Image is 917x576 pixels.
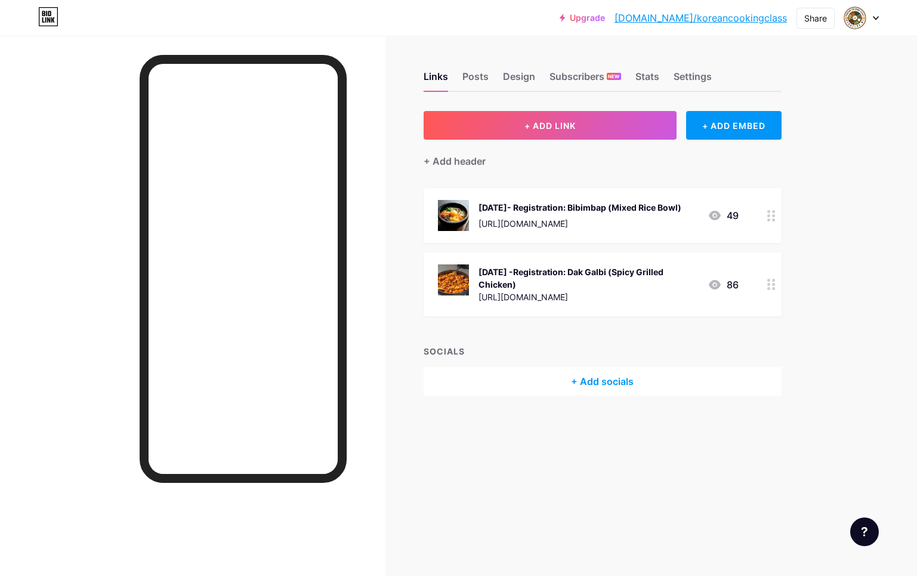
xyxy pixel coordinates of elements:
div: [URL][DOMAIN_NAME] [478,217,681,230]
img: May 23rd- Registration: Bibimbap (Mixed Rice Bowl) [438,200,469,231]
div: + ADD EMBED [686,111,781,140]
span: + ADD LINK [524,121,576,131]
div: Stats [635,69,659,91]
div: [DATE]- Registration: Bibimbap (Mixed Rice Bowl) [478,201,681,214]
a: [DOMAIN_NAME]/koreancookingclass [615,11,787,25]
div: [URL][DOMAIN_NAME] [478,291,698,303]
a: Upgrade [560,13,605,23]
div: + Add header [424,154,486,168]
div: Posts [462,69,489,91]
img: June 6th -Registration: Dak Galbi (Spicy Grilled Chicken) [438,264,469,295]
button: + ADD LINK [424,111,677,140]
div: SOCIALS [424,345,782,358]
div: 49 [708,208,739,223]
div: Settings [674,69,712,91]
div: Share [804,12,827,24]
div: Subscribers [549,69,621,91]
span: NEW [608,73,619,80]
div: + Add socials [424,367,782,396]
img: iyfsyracuse [844,7,866,29]
div: Design [503,69,535,91]
div: Links [424,69,448,91]
div: 86 [708,278,739,292]
div: [DATE] -Registration: Dak Galbi (Spicy Grilled Chicken) [478,266,698,291]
